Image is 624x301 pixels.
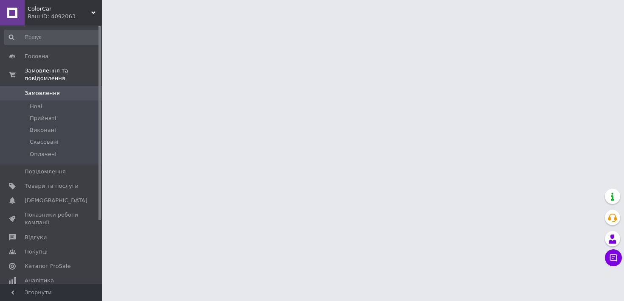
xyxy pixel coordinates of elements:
span: Відгуки [25,234,47,241]
span: Скасовані [30,138,59,146]
span: Аналітика [25,277,54,284]
span: Повідомлення [25,168,66,176]
span: Показники роботи компанії [25,211,79,226]
span: Каталог ProSale [25,262,70,270]
span: Покупці [25,248,48,256]
span: ColorCar [28,5,91,13]
span: [DEMOGRAPHIC_DATA] [25,197,87,204]
span: Нові [30,103,42,110]
input: Пошук [4,30,100,45]
button: Чат з покупцем [605,249,622,266]
span: Товари та послуги [25,182,79,190]
span: Прийняті [30,114,56,122]
span: Замовлення [25,89,60,97]
span: Оплачені [30,150,56,158]
span: Головна [25,53,48,60]
div: Ваш ID: 4092063 [28,13,102,20]
span: Замовлення та повідомлення [25,67,102,82]
span: Виконані [30,126,56,134]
